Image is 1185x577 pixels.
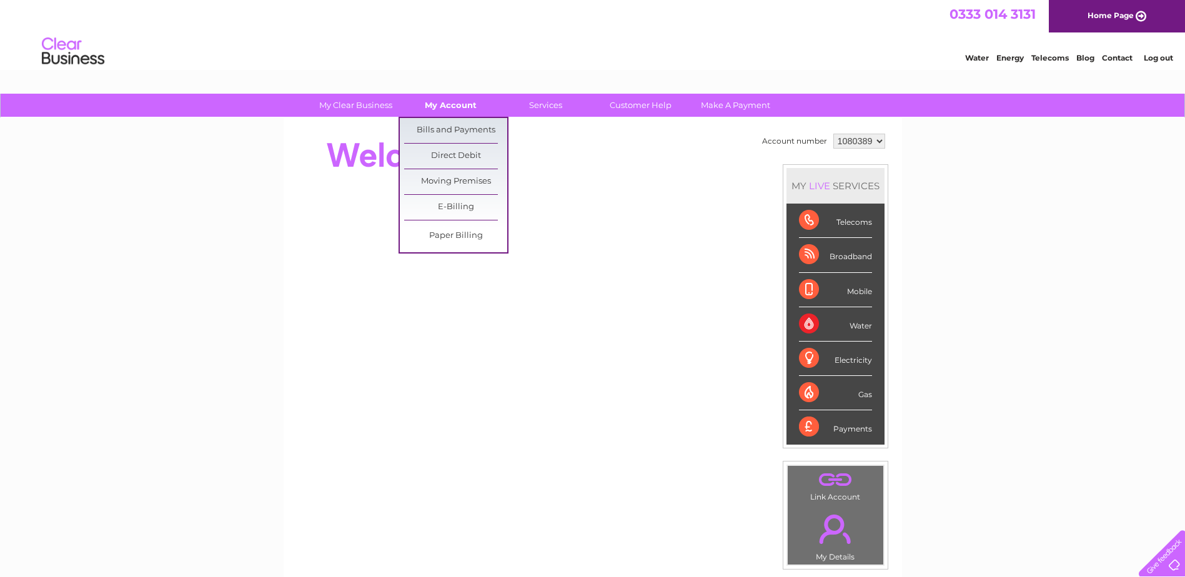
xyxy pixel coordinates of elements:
[787,465,884,505] td: Link Account
[799,238,872,272] div: Broadband
[404,144,507,169] a: Direct Debit
[1076,53,1094,62] a: Blog
[304,94,407,117] a: My Clear Business
[791,507,880,551] a: .
[1144,53,1173,62] a: Log out
[404,224,507,249] a: Paper Billing
[298,7,888,61] div: Clear Business is a trading name of Verastar Limited (registered in [GEOGRAPHIC_DATA] No. 3667643...
[759,131,830,152] td: Account number
[799,342,872,376] div: Electricity
[791,469,880,491] a: .
[806,180,833,192] div: LIVE
[404,118,507,143] a: Bills and Payments
[799,410,872,444] div: Payments
[949,6,1036,22] a: 0333 014 3131
[965,53,989,62] a: Water
[399,94,502,117] a: My Account
[404,169,507,194] a: Moving Premises
[996,53,1024,62] a: Energy
[404,195,507,220] a: E-Billing
[589,94,692,117] a: Customer Help
[1102,53,1133,62] a: Contact
[41,32,105,71] img: logo.png
[1031,53,1069,62] a: Telecoms
[799,204,872,238] div: Telecoms
[787,504,884,565] td: My Details
[786,168,885,204] div: MY SERVICES
[799,273,872,307] div: Mobile
[799,307,872,342] div: Water
[494,94,597,117] a: Services
[799,376,872,410] div: Gas
[684,94,787,117] a: Make A Payment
